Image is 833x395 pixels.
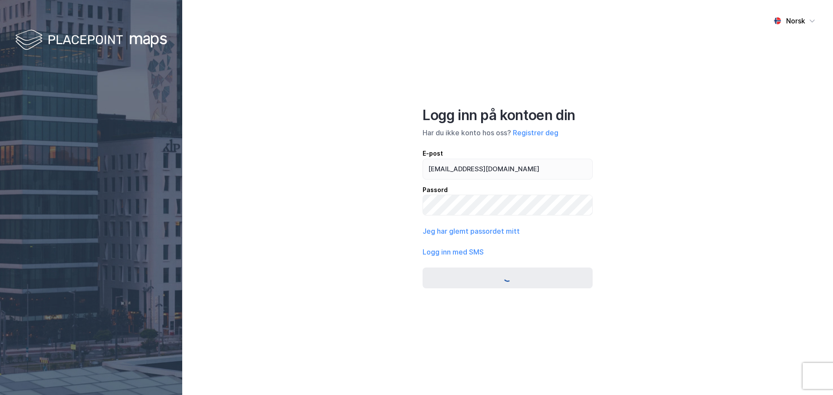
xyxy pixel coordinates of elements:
div: Logg inn på kontoen din [423,107,593,124]
div: Norsk [786,16,805,26]
button: Registrer deg [513,127,558,138]
img: logo-white.f07954bde2210d2a523dddb988cd2aa7.svg [15,28,167,53]
div: Kontrollprogram for chat [790,353,833,395]
iframe: Chat Widget [790,353,833,395]
div: Har du ikke konto hos oss? [423,127,593,138]
button: Logg inn med SMS [423,247,484,257]
div: Passord [423,185,593,195]
div: E-post [423,148,593,159]
button: Jeg har glemt passordet mitt [423,226,520,236]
